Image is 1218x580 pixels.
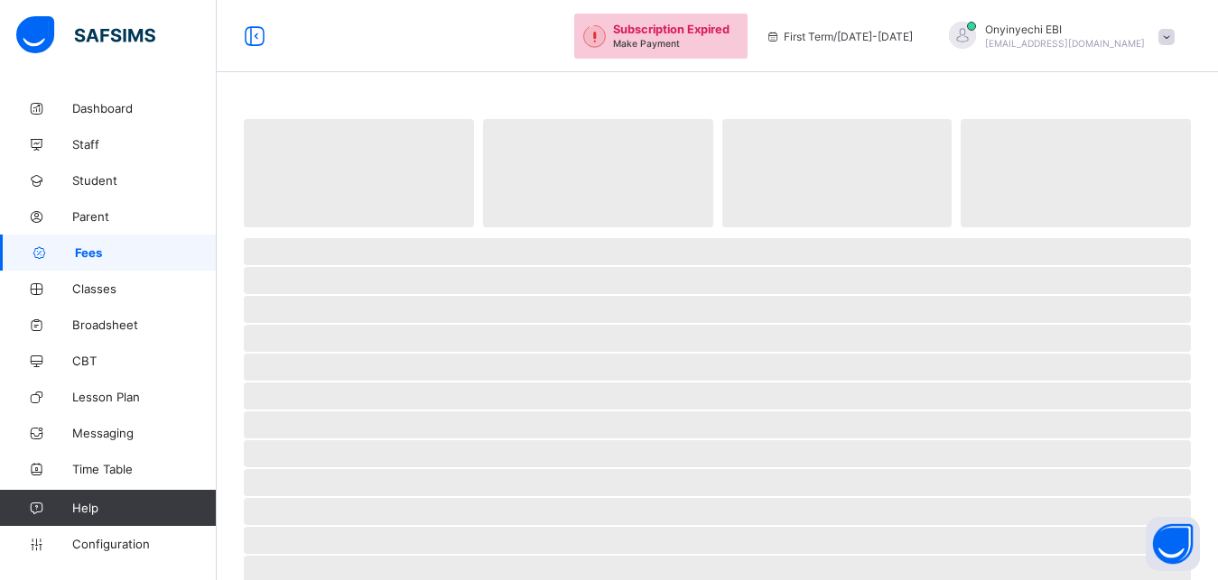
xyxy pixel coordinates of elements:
img: safsims [16,16,155,54]
span: Help [72,501,216,515]
span: ‌ [244,354,1191,381]
span: [EMAIL_ADDRESS][DOMAIN_NAME] [985,38,1145,49]
span: Student [72,173,217,188]
span: CBT [72,354,217,368]
span: Time Table [72,462,217,476]
span: Make Payment [613,38,680,49]
span: ‌ [244,325,1191,352]
span: Broadsheet [72,318,217,332]
img: outstanding-1.146d663e52f09953f639664a84e30106.svg [583,25,606,48]
span: ‌ [961,119,1191,227]
button: Open asap [1146,517,1200,571]
span: ‌ [244,498,1191,525]
span: ‌ [244,296,1191,323]
span: Classes [72,281,217,296]
span: ‌ [244,238,1191,265]
span: ‌ [722,119,953,227]
span: ‌ [244,382,1191,410]
span: ‌ [244,119,474,227]
span: Fees [75,245,217,260]
span: ‌ [244,411,1191,438]
span: Subscription Expired [613,23,730,36]
span: Dashboard [72,101,217,115]
span: ‌ [483,119,713,227]
span: Configuration [72,537,216,551]
span: ‌ [244,527,1191,554]
span: session/term information [766,30,913,43]
span: Lesson Plan [72,390,217,404]
span: Onyinyechi EBI [985,23,1145,36]
span: ‌ [244,267,1191,294]
div: OnyinyechiEBI [931,22,1184,51]
span: Messaging [72,426,217,440]
span: Parent [72,209,217,224]
span: ‌ [244,469,1191,496]
span: Staff [72,137,217,152]
span: ‌ [244,440,1191,467]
